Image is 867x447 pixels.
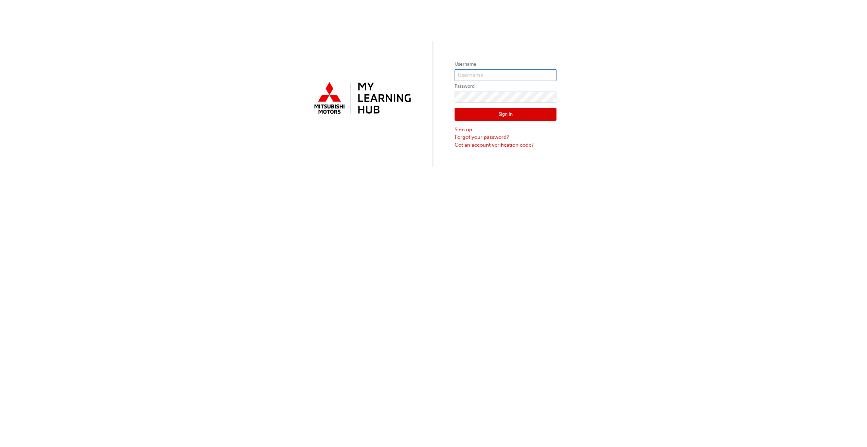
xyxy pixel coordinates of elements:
label: Username [455,60,556,68]
img: mmal [311,79,412,118]
a: Sign up [455,126,556,134]
a: Got an account verification code? [455,141,556,149]
a: Forgot your password? [455,133,556,141]
label: Password [455,82,556,90]
input: Username [455,69,556,81]
button: Sign In [455,108,556,121]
